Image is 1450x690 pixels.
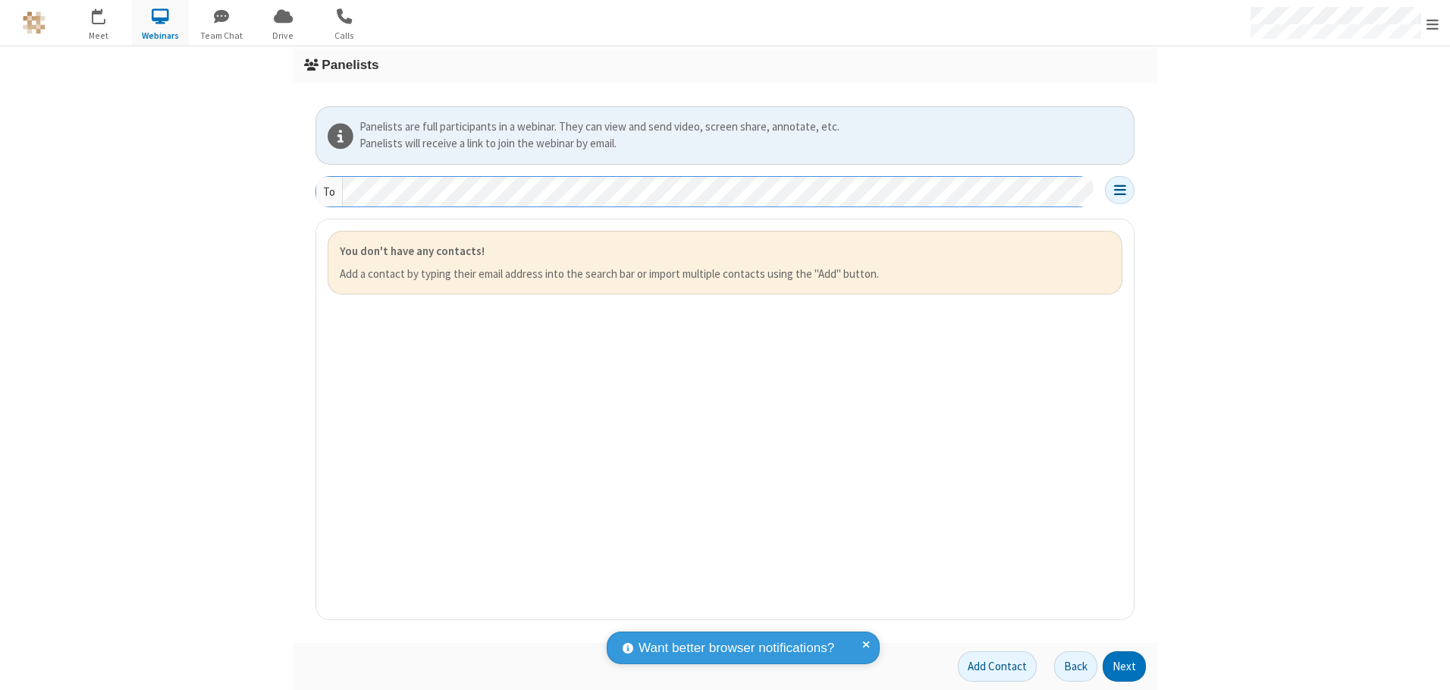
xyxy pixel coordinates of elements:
button: Next [1103,651,1146,682]
span: Meet [71,29,127,43]
div: Panelists will receive a link to join the webinar by email. [359,135,1128,153]
p: Add a contact by typing their email address into the search bar or import multiple contacts using... [340,266,1110,283]
span: Team Chat [193,29,250,43]
span: Drive [255,29,312,43]
span: Want better browser notifications? [639,638,834,658]
img: QA Selenium DO NOT DELETE OR CHANGE [23,11,46,34]
div: Panelists are full participants in a webinar. They can view and send video, screen share, annotat... [359,118,1128,136]
span: Calls [316,29,373,43]
button: Add Contact [958,651,1037,682]
div: 1 [102,8,112,20]
span: Webinars [132,29,189,43]
span: Add Contact [968,659,1027,673]
div: To [316,177,343,206]
h3: Panelists [304,58,1146,72]
button: Back [1054,651,1097,682]
button: Open menu [1105,176,1135,204]
strong: You don't have any contacts! [340,244,485,258]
